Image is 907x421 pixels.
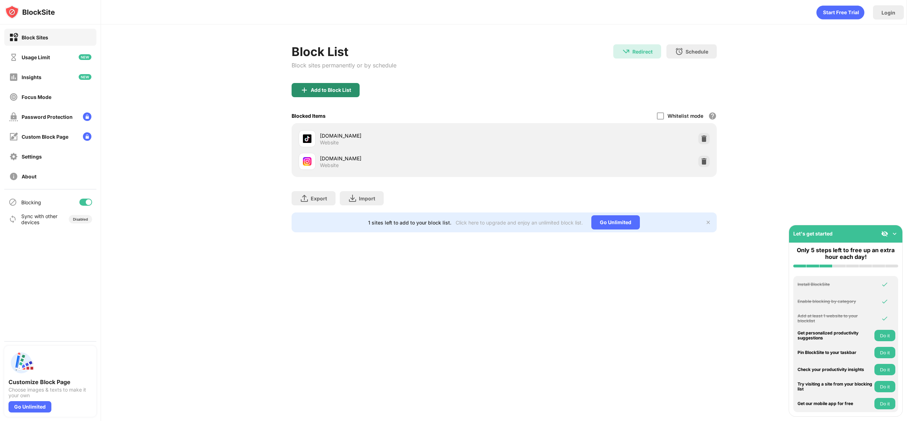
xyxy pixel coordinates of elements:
div: Add at least 1 website to your blocklist [798,314,873,324]
div: Install BlockSite [798,282,873,287]
img: new-icon.svg [79,54,91,60]
div: Enable blocking by category [798,299,873,304]
img: customize-block-page-off.svg [9,132,18,141]
img: sync-icon.svg [9,215,17,223]
div: Try visiting a site from your blocking list [798,382,873,392]
div: Insights [22,74,41,80]
img: settings-off.svg [9,152,18,161]
button: Do it [874,381,895,392]
img: new-icon.svg [79,74,91,80]
div: Focus Mode [22,94,51,100]
div: Login [881,10,895,16]
img: insights-off.svg [9,73,18,82]
div: animation [816,5,864,20]
div: Website [320,139,339,146]
div: Add to Block List [311,87,351,93]
img: block-on.svg [9,33,18,42]
img: focus-off.svg [9,93,18,101]
div: [DOMAIN_NAME] [320,132,504,139]
div: Password Protection [22,114,73,120]
img: favicons [303,157,311,166]
div: Redirect [632,49,653,55]
div: Website [320,162,339,168]
img: blocking-icon.svg [9,198,17,206]
div: Choose images & texts to make it your own [9,387,92,398]
div: Custom Block Page [22,134,68,140]
div: About [22,173,36,179]
img: lock-menu.svg [83,132,91,141]
img: omni-check.svg [881,281,888,288]
div: Check your productivity insights [798,367,873,372]
img: about-off.svg [9,172,18,181]
button: Do it [874,364,895,375]
div: Let's get started [793,231,833,237]
div: Get our mobile app for free [798,401,873,406]
div: Sync with other devices [21,213,58,225]
div: Block Sites [22,34,48,40]
img: omni-setup-toggle.svg [891,230,898,237]
button: Do it [874,330,895,341]
img: logo-blocksite.svg [5,5,55,19]
img: push-custom-page.svg [9,350,34,376]
div: Blocking [21,199,41,205]
div: Only 5 steps left to free up an extra hour each day! [793,247,898,260]
div: Go Unlimited [591,215,640,229]
div: Settings [22,154,42,160]
div: Click here to upgrade and enjoy an unlimited block list. [456,220,583,226]
button: Do it [874,398,895,409]
button: Do it [874,347,895,358]
div: Usage Limit [22,54,50,60]
div: Get personalized productivity suggestions [798,331,873,341]
div: Schedule [686,49,708,55]
div: Blocked Items [292,113,326,119]
img: password-protection-off.svg [9,112,18,121]
div: Go Unlimited [9,401,51,412]
img: omni-check.svg [881,298,888,305]
div: Block sites permanently or by schedule [292,62,396,69]
img: favicons [303,134,311,143]
img: time-usage-off.svg [9,53,18,62]
div: 1 sites left to add to your block list. [368,220,451,226]
div: Block List [292,44,396,59]
img: x-button.svg [705,220,711,225]
div: Whitelist mode [667,113,703,119]
div: Import [359,195,375,201]
img: omni-check.svg [881,315,888,322]
img: eye-not-visible.svg [881,230,888,237]
div: Export [311,195,327,201]
div: Customize Block Page [9,378,92,386]
div: Pin BlockSite to your taskbar [798,350,873,355]
div: [DOMAIN_NAME] [320,155,504,162]
img: lock-menu.svg [83,112,91,121]
div: Disabled [73,217,88,221]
